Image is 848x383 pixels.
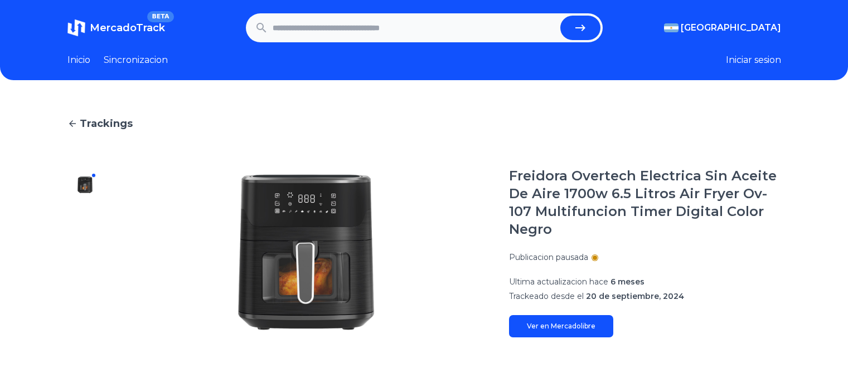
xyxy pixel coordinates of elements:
[681,21,781,35] span: [GEOGRAPHIC_DATA]
[509,291,584,301] span: Trackeado desde el
[76,283,94,301] img: Freidora Overtech Electrica Sin Aceite De Aire 1700w 6.5 Litros Air Fryer Ov-107 Multifuncion Tim...
[67,53,90,67] a: Inicio
[147,11,173,22] span: BETA
[76,176,94,194] img: Freidora Overtech Electrica Sin Aceite De Aire 1700w 6.5 Litros Air Fryer Ov-107 Multifuncion Tim...
[80,116,133,131] span: Trackings
[67,116,781,131] a: Trackings
[104,53,168,67] a: Sincronizacion
[509,277,608,287] span: Ultima actualizacion hace
[67,19,85,37] img: MercadoTrack
[90,22,165,34] span: MercadoTrack
[726,53,781,67] button: Iniciar sesion
[509,252,588,263] p: Publicacion pausada
[76,247,94,265] img: Freidora Overtech Electrica Sin Aceite De Aire 1700w 6.5 Litros Air Fryer Ov-107 Multifuncion Tim...
[664,23,679,32] img: Argentina
[67,19,165,37] a: MercadoTrackBETA
[586,291,684,301] span: 20 de septiembre, 2024
[509,315,613,337] a: Ver en Mercadolibre
[664,21,781,35] button: [GEOGRAPHIC_DATA]
[125,167,487,337] img: Freidora Overtech Electrica Sin Aceite De Aire 1700w 6.5 Litros Air Fryer Ov-107 Multifuncion Tim...
[509,167,781,238] h1: Freidora Overtech Electrica Sin Aceite De Aire 1700w 6.5 Litros Air Fryer Ov-107 Multifuncion Tim...
[76,212,94,229] img: Freidora Overtech Electrica Sin Aceite De Aire 1700w 6.5 Litros Air Fryer Ov-107 Multifuncion Tim...
[610,277,645,287] span: 6 meses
